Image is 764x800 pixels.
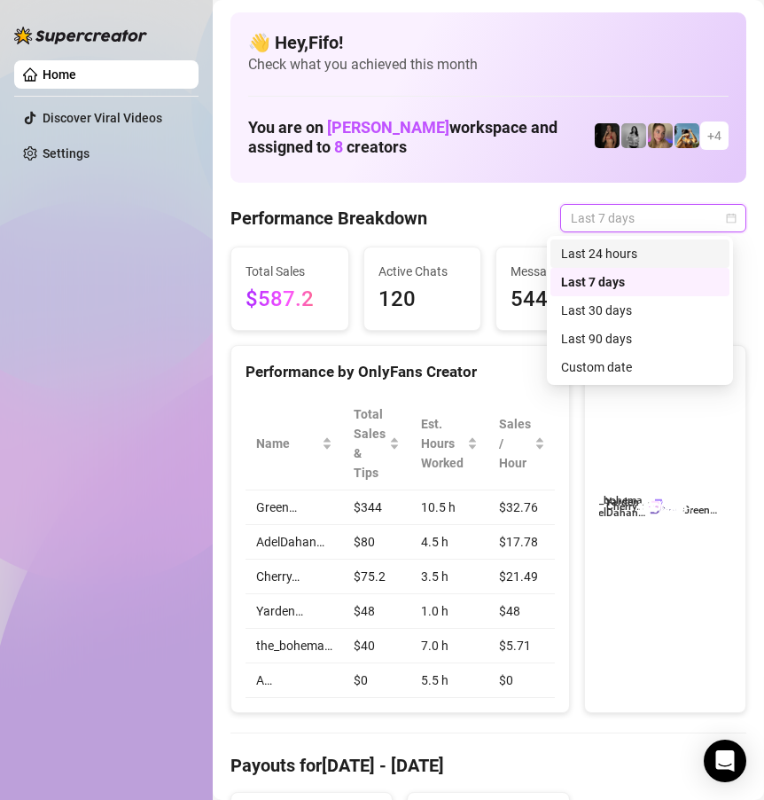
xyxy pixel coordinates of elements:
td: $17.78 [488,525,556,560]
div: Last 24 hours [561,244,719,263]
div: Last 90 days [561,329,719,349]
span: Messages Sent [511,262,599,281]
div: Last 30 days [550,296,729,325]
td: $75.2 [343,560,410,594]
div: Last 24 hours [550,239,729,268]
div: Est. Hours Worked [421,414,464,473]
td: 4.5 h [410,525,488,560]
td: $344 [343,490,410,525]
td: 5.5 h [410,663,488,698]
div: Last 7 days [561,272,719,292]
td: 1.0 h [410,594,488,629]
div: Last 7 days [550,268,729,296]
span: Total Sales [246,262,334,281]
div: Last 30 days [561,301,719,320]
td: $5.71 [488,629,556,663]
span: Check what you achieved this month [248,55,729,75]
a: Home [43,67,76,82]
text: the_bohema… [584,494,650,506]
img: A [621,123,646,148]
span: Name [256,434,318,453]
th: Sales / Hour [488,397,556,490]
span: + 4 [707,126,721,145]
td: $32.76 [488,490,556,525]
td: $40 [343,629,410,663]
div: Custom date [550,353,729,381]
td: $48 [343,594,410,629]
td: $21.49 [488,560,556,594]
div: Last 90 days [550,325,729,353]
td: $0 [488,663,556,698]
td: Cherry… [246,560,343,594]
text: AdelDahan… [585,507,645,520]
td: $0 [343,663,410,698]
div: Performance by OnlyFans Creator [246,360,555,384]
img: Babydanix [674,123,699,148]
td: $48 [488,594,556,629]
h4: 👋 Hey, Fifo ! [248,30,729,55]
span: Sales / Hour [499,414,531,473]
span: [PERSON_NAME] [327,118,449,137]
text: Cherry… [606,500,643,513]
td: 7.0 h [410,629,488,663]
td: Green… [246,490,343,525]
img: Cherry [648,123,673,148]
td: $80 [343,525,410,560]
th: Total Sales & Tips [343,397,410,490]
img: the_bohema [595,123,620,148]
span: 8 [334,137,343,156]
td: 10.5 h [410,490,488,525]
td: A… [246,663,343,698]
span: Active Chats [378,262,467,281]
h1: You are on workspace and assigned to creators [248,118,594,157]
span: Last 7 days [571,205,736,231]
div: Open Intercom Messenger [704,740,746,782]
span: calendar [726,213,737,224]
span: 120 [378,283,467,317]
span: $587.2 [246,283,334,317]
a: Discover Viral Videos [43,111,162,125]
td: AdelDahan… [246,525,343,560]
td: Yarden… [246,594,343,629]
td: 3.5 h [410,560,488,594]
a: Settings [43,146,90,161]
img: logo-BBDzfeDw.svg [14,27,147,44]
h4: Payouts for [DATE] - [DATE] [230,753,746,778]
span: 544 [511,283,599,317]
th: Name [246,397,343,490]
text: Yarden… [605,496,646,508]
td: the_bohema… [246,629,343,663]
span: Total Sales & Tips [354,404,386,482]
text: Green… [682,504,717,516]
div: Custom date [561,357,719,377]
h4: Performance Breakdown [230,206,427,231]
